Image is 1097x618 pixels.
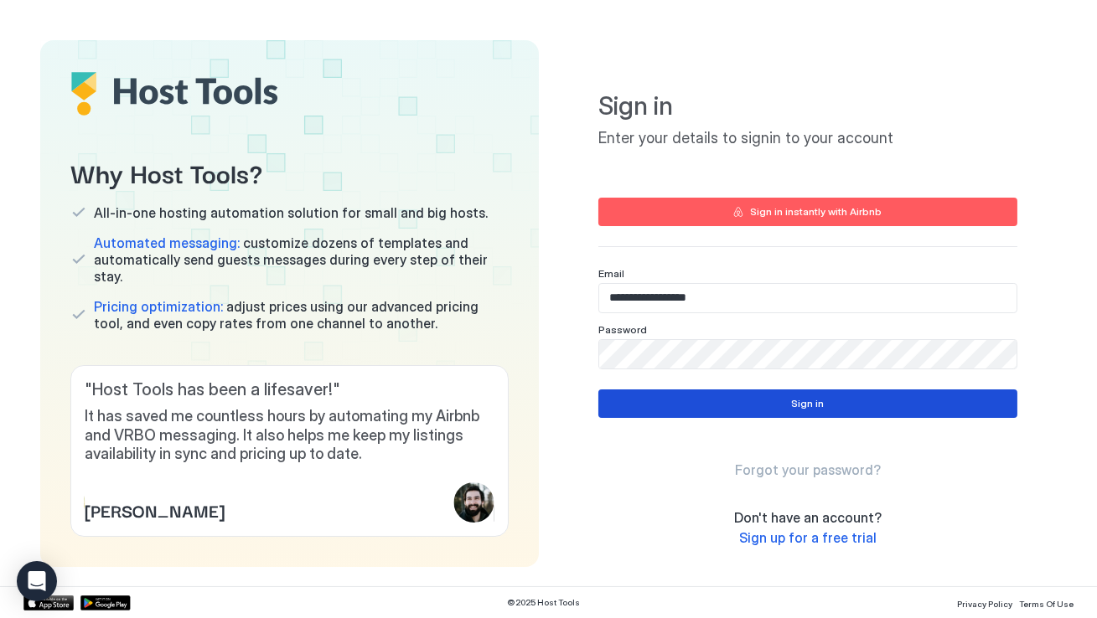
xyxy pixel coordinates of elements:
span: Automated messaging: [94,234,240,251]
div: Sign in instantly with Airbnb [750,204,882,219]
button: Sign in instantly with Airbnb [598,198,1017,226]
span: Sign up for a free trial [739,529,877,546]
span: Email [598,267,624,280]
a: Google Play Store [80,595,131,610]
span: customize dozens of templates and automatically send guests messages during every step of their s... [94,234,509,285]
span: Why Host Tools? [70,153,509,191]
span: It has saved me countless hours by automating my Airbnb and VRBO messaging. It also helps me keep... [85,407,494,464]
span: Terms Of Use [1019,599,1074,609]
span: Don't have an account? [734,509,882,526]
span: Privacy Policy [957,599,1012,609]
a: Terms Of Use [1019,594,1074,611]
input: Input Field [599,284,1017,312]
a: App Store [23,595,74,610]
span: adjust prices using our advanced pricing tool, and even copy rates from one channel to another. [94,298,509,332]
span: Password [598,323,647,336]
div: Open Intercom Messenger [17,561,57,601]
div: Sign in [791,396,824,411]
span: All-in-one hosting automation solution for small and big hosts. [94,204,488,221]
button: Sign in [598,389,1017,418]
span: Sign in [598,90,1017,122]
div: profile [454,482,494,523]
span: [PERSON_NAME] [85,497,225,523]
span: " Host Tools has been a lifesaver! " [85,379,494,400]
a: Forgot your password? [735,461,881,479]
span: Enter your details to signin to your account [598,129,1017,148]
span: © 2025 Host Tools [508,597,581,608]
a: Sign up for a free trial [739,529,877,547]
input: Input Field [599,340,1017,368]
span: Pricing optimization: [94,298,223,315]
a: Privacy Policy [957,594,1012,611]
